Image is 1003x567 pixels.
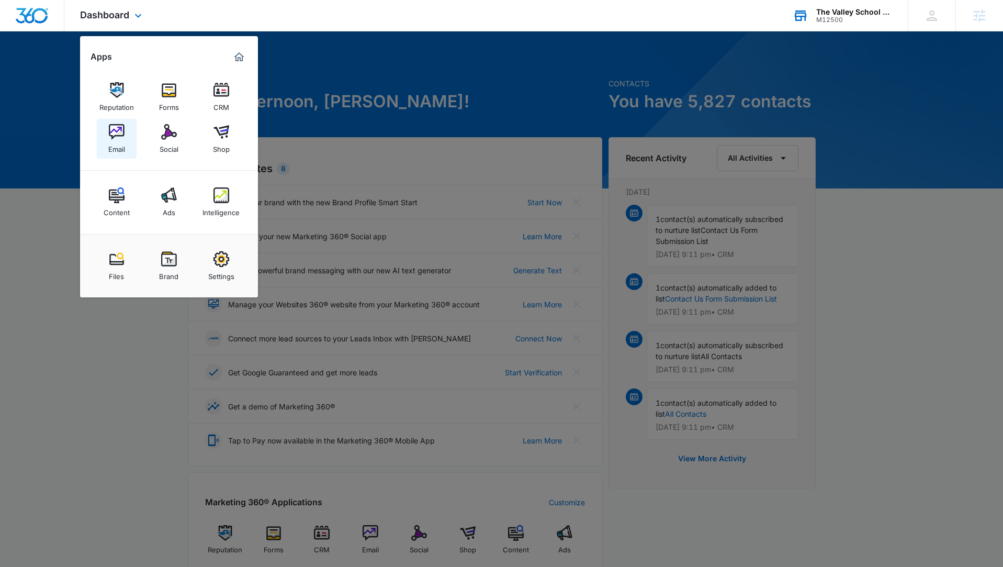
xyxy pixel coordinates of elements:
[231,49,247,65] a: Marketing 360® Dashboard
[201,182,241,222] a: Intelligence
[149,77,189,117] a: Forms
[163,203,175,217] div: Ads
[201,246,241,286] a: Settings
[97,182,137,222] a: Content
[201,77,241,117] a: CRM
[104,203,130,217] div: Content
[149,246,189,286] a: Brand
[149,182,189,222] a: Ads
[201,119,241,159] a: Shop
[159,267,178,281] div: Brand
[97,246,137,286] a: Files
[97,77,137,117] a: Reputation
[109,267,124,281] div: Files
[159,98,179,112] div: Forms
[816,8,893,16] div: account name
[97,119,137,159] a: Email
[213,98,229,112] div: CRM
[160,140,178,153] div: Social
[816,16,893,24] div: account id
[80,9,129,20] span: Dashboard
[202,203,240,217] div: Intelligence
[108,140,125,153] div: Email
[99,98,134,112] div: Reputation
[149,119,189,159] a: Social
[91,52,112,62] h2: Apps
[208,267,234,281] div: Settings
[213,140,230,153] div: Shop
